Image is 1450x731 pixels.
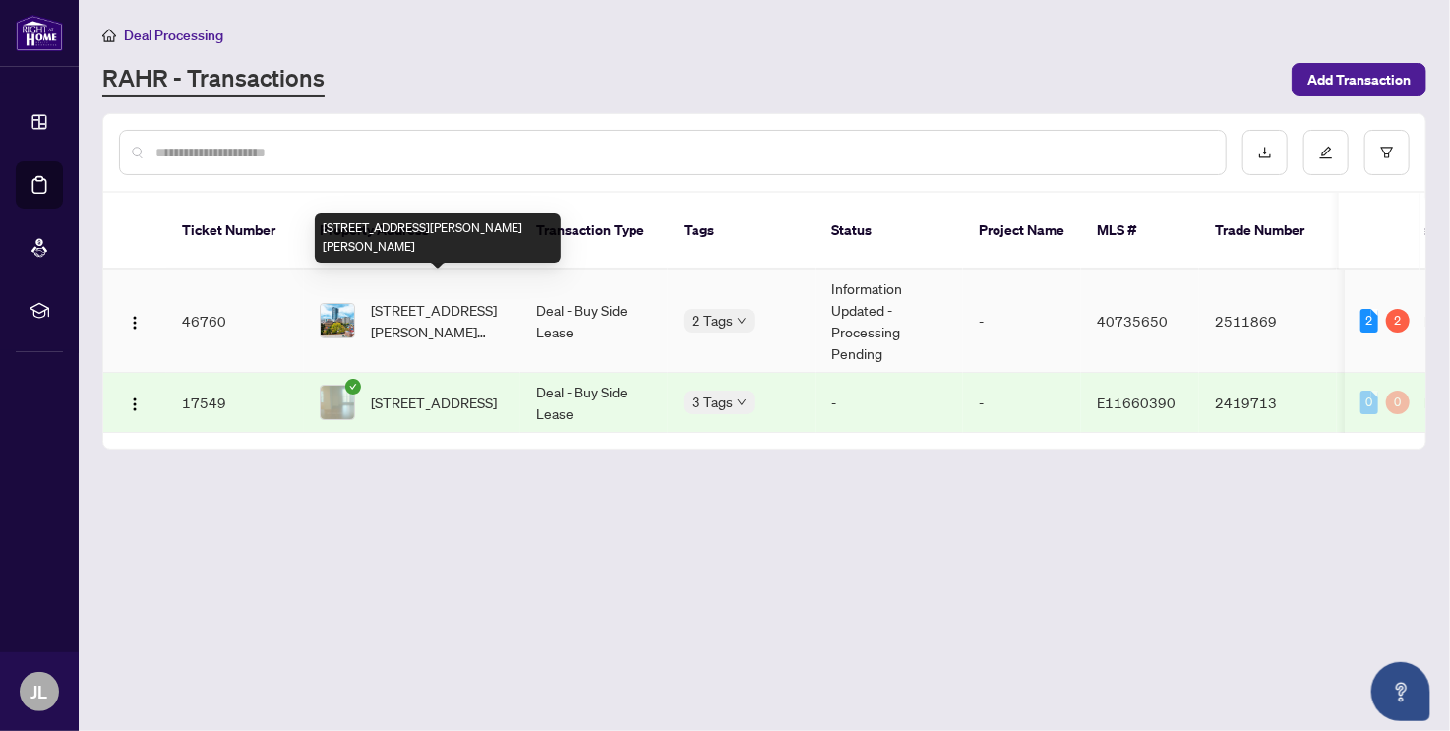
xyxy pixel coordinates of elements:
[321,304,354,337] img: thumbnail-img
[119,387,151,418] button: Logo
[166,270,304,373] td: 46760
[371,299,505,342] span: [STREET_ADDRESS][PERSON_NAME][PERSON_NAME]
[345,379,361,395] span: check-circle
[127,315,143,331] img: Logo
[119,305,151,336] button: Logo
[816,193,963,270] th: Status
[520,193,668,270] th: Transaction Type
[102,62,325,97] a: RAHR - Transactions
[1081,193,1199,270] th: MLS #
[1386,391,1410,414] div: 0
[1360,391,1378,414] div: 0
[963,373,1081,433] td: -
[1097,312,1168,330] span: 40735650
[1386,309,1410,333] div: 2
[1364,130,1410,175] button: filter
[1360,309,1378,333] div: 2
[1307,64,1411,95] span: Add Transaction
[1371,662,1430,721] button: Open asap
[963,270,1081,373] td: -
[963,193,1081,270] th: Project Name
[1199,373,1337,433] td: 2419713
[1292,63,1426,96] button: Add Transaction
[737,316,747,326] span: down
[1199,193,1337,270] th: Trade Number
[31,678,48,705] span: JL
[1199,270,1337,373] td: 2511869
[1258,146,1272,159] span: download
[321,386,354,419] img: thumbnail-img
[520,270,668,373] td: Deal - Buy Side Lease
[166,193,304,270] th: Ticket Number
[737,397,747,407] span: down
[1380,146,1394,159] span: filter
[16,15,63,51] img: logo
[304,193,520,270] th: Property Address
[1319,146,1333,159] span: edit
[102,29,116,42] span: home
[520,373,668,433] td: Deal - Buy Side Lease
[816,270,963,373] td: Information Updated - Processing Pending
[692,309,733,332] span: 2 Tags
[371,392,497,413] span: [STREET_ADDRESS]
[124,27,223,44] span: Deal Processing
[816,373,963,433] td: -
[127,396,143,412] img: Logo
[1242,130,1288,175] button: download
[166,373,304,433] td: 17549
[1303,130,1349,175] button: edit
[692,391,733,413] span: 3 Tags
[1097,394,1176,411] span: E11660390
[315,213,561,263] div: [STREET_ADDRESS][PERSON_NAME][PERSON_NAME]
[668,193,816,270] th: Tags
